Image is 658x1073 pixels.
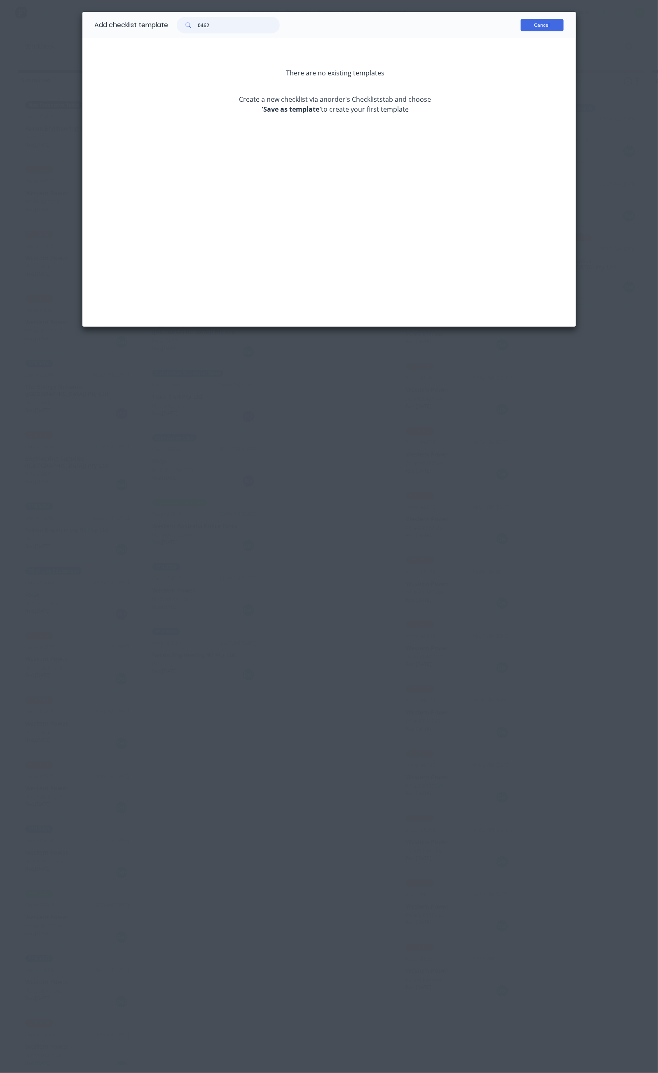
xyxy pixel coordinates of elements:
[262,105,321,114] strong: 'Save as template'
[95,12,169,38] div: Add checklist template
[521,19,564,31] button: Cancel
[198,17,280,33] input: Search...
[232,94,438,114] p: Create a new checklist via an order's Checklists tab and choose to create your first template
[232,68,438,78] p: There are no existing templates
